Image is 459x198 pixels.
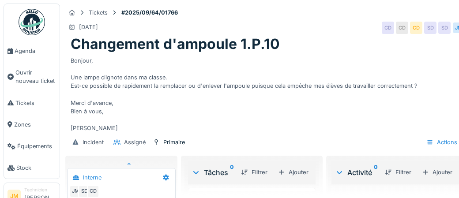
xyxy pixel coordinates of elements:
[78,185,90,198] div: SD
[192,167,234,178] div: Tâches
[79,23,98,31] div: [DATE]
[418,166,456,178] div: Ajouter
[438,22,451,34] div: SD
[382,22,394,34] div: CD
[4,40,60,62] a: Agenda
[83,138,104,146] div: Incident
[124,138,146,146] div: Assigné
[14,120,56,129] span: Zones
[15,68,56,85] span: Ouvrir nouveau ticket
[237,166,271,178] div: Filtrer
[381,166,415,178] div: Filtrer
[15,47,56,55] span: Agenda
[118,8,181,17] strong: #2025/09/64/01766
[89,8,108,17] div: Tickets
[15,99,56,107] span: Tickets
[24,187,56,193] div: Technicien
[69,185,82,198] div: JM
[87,185,99,198] div: CD
[4,92,60,114] a: Tickets
[424,22,436,34] div: SD
[16,164,56,172] span: Stock
[4,157,60,179] a: Stock
[163,138,185,146] div: Primaire
[396,22,408,34] div: CD
[4,135,60,157] a: Équipements
[17,142,56,150] span: Équipements
[4,62,60,92] a: Ouvrir nouveau ticket
[374,167,378,178] sup: 0
[83,173,102,182] div: Interne
[275,166,312,178] div: Ajouter
[230,167,234,178] sup: 0
[335,167,378,178] div: Activité
[4,114,60,135] a: Zones
[410,22,422,34] div: CD
[71,36,280,52] h1: Changement d'ampoule 1.P.10
[19,9,45,35] img: Badge_color-CXgf-gQk.svg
